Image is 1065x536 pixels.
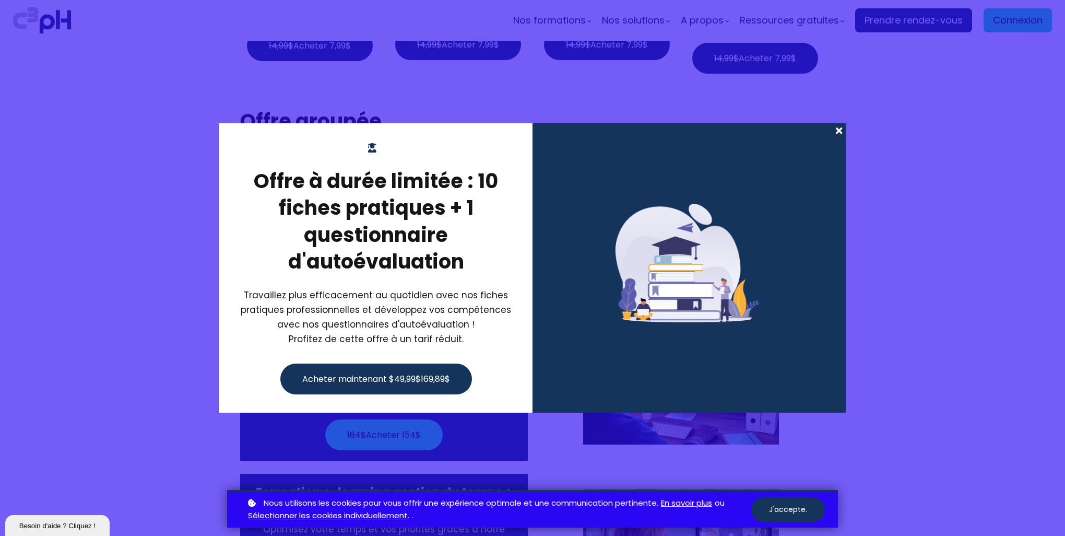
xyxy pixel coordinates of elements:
button: Acheter maintenant $49,99$169,89$ [280,364,472,394]
s: $169,89$ [416,373,450,385]
span: Nous utilisons les cookies pour vous offrir une expérience optimale et une communication pertinente. [264,497,658,510]
a: En savoir plus [661,497,712,510]
h2: Offre à durée limitée : 10 fiches pratiques + 1 questionnaire d'autoévaluation [232,168,519,275]
iframe: chat widget [5,513,112,536]
p: ou . [245,497,751,523]
a: Sélectionner les cookies individuellement. [248,509,409,522]
div: Travaillez plus efficacement au quotidien avec nos fiches pratiques professionnelles et développe... [232,288,519,346]
button: J'accepte. [751,497,825,522]
span: Acheter maintenant $49,99 [302,372,450,386]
